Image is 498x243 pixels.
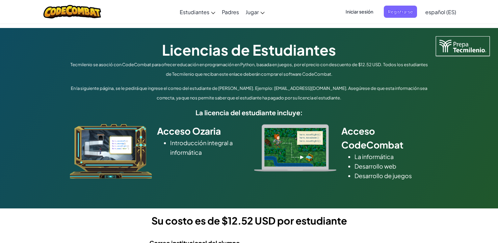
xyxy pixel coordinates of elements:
img: CodeCombat logo [43,5,101,18]
img: type_real_code.png [254,124,336,172]
img: Tecmilenio logo [436,36,490,56]
a: Jugar [242,3,268,21]
li: Desarrollo de juegos [354,171,429,180]
button: Iniciar sesión [342,6,377,18]
a: español (ES) [422,3,459,21]
h2: Acceso Ozaria [157,124,244,138]
h2: Acceso CodeCombat [341,124,429,152]
li: Introducción integral a informática [170,138,244,157]
li: Desarrollo web [354,161,429,171]
p: Tecmilenio se asoció con CodeCombat para ofrecer educación en programación en Python, basada en j... [68,60,430,79]
h5: La licencia del estudiante incluye: [68,107,430,118]
li: La informática [354,152,429,161]
span: español (ES) [425,9,456,15]
button: Registrarse [384,6,417,18]
h1: Licencias de Estudiantes [68,40,430,60]
p: En la siguiente página, se le pedirá que ingrese el correo del estudiante de [PERSON_NAME]. Ejemp... [68,84,430,103]
span: Estudiantes [180,9,209,15]
span: Jugar [246,9,259,15]
a: Padres [219,3,242,21]
img: ozaria_acodus.png [70,124,152,179]
a: Estudiantes [176,3,219,21]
